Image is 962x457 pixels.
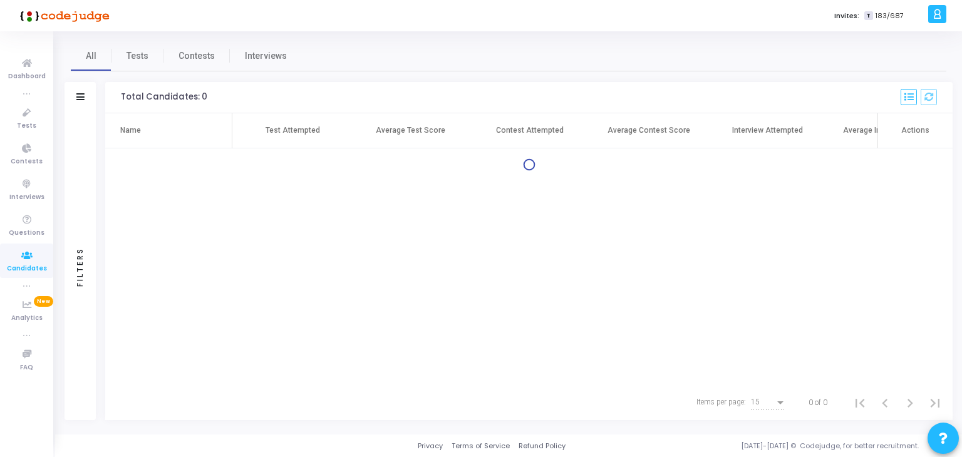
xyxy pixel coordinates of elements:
span: Questions [9,228,44,239]
span: All [86,49,96,63]
button: Previous page [872,390,897,415]
div: Filters [75,198,86,336]
span: Interviews [9,192,44,203]
span: Tests [127,49,148,63]
a: Privacy [418,441,443,451]
button: First page [847,390,872,415]
span: 183/687 [876,11,904,21]
span: Contests [11,157,43,167]
span: Contests [178,49,215,63]
mat-select: Items per page: [751,398,786,407]
th: Average Interview Rating [827,113,946,148]
label: Invites: [834,11,859,21]
button: Next page [897,390,923,415]
th: Actions [877,113,953,148]
a: Terms of Service [452,441,510,451]
div: Name [120,125,141,136]
span: New [34,296,53,307]
span: Analytics [11,313,43,324]
span: Tests [17,121,36,131]
th: Test Attempted [232,113,351,148]
th: Contest Attempted [470,113,589,148]
div: Items per page: [696,396,746,408]
div: 0 of 0 [809,397,827,408]
span: Candidates [7,264,47,274]
th: Interview Attempted [708,113,827,148]
div: [DATE]-[DATE] © Codejudge, for better recruitment. [566,441,946,451]
span: T [864,11,872,21]
th: Average Test Score [351,113,470,148]
span: Interviews [245,49,287,63]
span: FAQ [20,362,33,373]
th: Average Contest Score [589,113,708,148]
a: Refund Policy [519,441,566,451]
button: Last page [923,390,948,415]
span: 15 [751,398,760,406]
span: Dashboard [8,71,46,82]
div: Total Candidates: 0 [121,92,207,102]
img: logo [16,3,110,28]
